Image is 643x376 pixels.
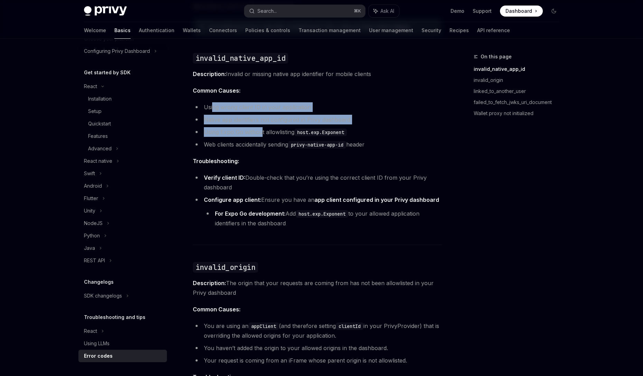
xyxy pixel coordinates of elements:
[84,278,114,286] h5: Changelogs
[78,105,167,117] a: Setup
[193,195,442,228] li: Ensure you have an
[88,95,112,103] div: Installation
[422,22,441,39] a: Security
[215,210,285,217] strong: For Expo Go development:
[299,22,361,39] a: Transaction management
[84,22,106,39] a: Welcome
[474,64,565,75] a: invalid_native_app_id
[88,132,108,140] div: Features
[294,129,347,136] code: host.exp.Exponent
[84,339,110,348] div: Using LLMs
[84,6,127,16] img: dark logo
[193,321,442,340] li: You are using an (and therefore setting in your PrivyProvider) that is overriding the allowed ori...
[204,209,442,228] li: Add to your allowed application identifiers in the dashboard
[336,322,363,330] code: clientId
[78,130,167,142] a: Features
[204,196,261,203] strong: Configure app client:
[193,262,258,273] code: invalid_origin
[84,352,113,360] div: Error codes
[257,7,277,15] div: Search...
[354,8,361,14] span: ⌘ K
[451,8,464,15] a: Demo
[500,6,543,17] a: Dashboard
[193,53,288,64] code: invalid_native_app_id
[248,322,279,330] code: appClient
[193,343,442,353] li: You haven’t added the origin to your allowed origins in the dashboard.
[84,327,97,335] div: React
[84,207,95,215] div: Unity
[473,8,492,15] a: Support
[193,70,226,77] strong: Description:
[84,244,95,252] div: Java
[369,5,399,17] button: Ask AI
[78,117,167,130] a: Quickstart
[84,68,131,77] h5: Get started by SDK
[88,107,102,115] div: Setup
[481,53,512,61] span: On this page
[369,22,413,39] a: User management
[474,86,565,97] a: linked_to_another_user
[193,356,442,365] li: Your request is coming from an iFrame whose parent origin is not allowlisted.
[193,306,240,313] strong: Common Causes:
[245,22,290,39] a: Policies & controls
[84,292,122,300] div: SDK changelogs
[505,8,532,15] span: Dashboard
[474,75,565,86] a: invalid_origin
[296,210,348,218] code: host.exp.Exponent
[380,8,394,15] span: Ask AI
[84,194,98,203] div: Flutter
[193,278,442,298] span: The origin that your requests are coming from has not been allowlisted in your Privy dashboard
[193,87,240,94] strong: Common Causes:
[193,173,442,192] li: Double-check that you’re using the correct client ID from your Privy dashboard
[209,22,237,39] a: Connectors
[244,5,365,17] button: Search...⌘K
[78,337,167,350] a: Using LLMs
[78,350,167,362] a: Error codes
[193,102,442,112] li: Using wrong client ID in your application
[193,115,442,124] li: Native app identifiers not configured in Privy dashboard
[193,280,226,286] strong: Description:
[84,82,97,91] div: React
[193,69,442,79] span: Invalid or missing native app identifier for mobile clients
[84,182,102,190] div: Android
[84,313,145,321] h5: Troubleshooting and tips
[84,232,100,240] div: Python
[450,22,469,39] a: Recipes
[477,22,510,39] a: API reference
[84,219,103,227] div: NodeJS
[193,158,239,164] strong: Troubleshooting:
[548,6,559,17] button: Toggle dark mode
[84,256,105,265] div: REST API
[88,120,111,128] div: Quickstart
[183,22,201,39] a: Wallets
[474,97,565,108] a: failed_to_fetch_jwks_uri_document
[84,47,150,55] div: Configuring Privy Dashboard
[84,169,95,178] div: Swift
[193,140,442,149] li: Web clients accidentally sending header
[88,144,112,153] div: Advanced
[193,127,442,137] li: Using Expo Go without allowlisting
[314,196,439,204] a: app client configured in your Privy dashboard
[84,157,112,165] div: React native
[474,108,565,119] a: Wallet proxy not initialized
[139,22,174,39] a: Authentication
[204,174,245,181] strong: Verify client ID:
[114,22,131,39] a: Basics
[288,141,346,149] code: privy-native-app-id
[78,93,167,105] a: Installation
